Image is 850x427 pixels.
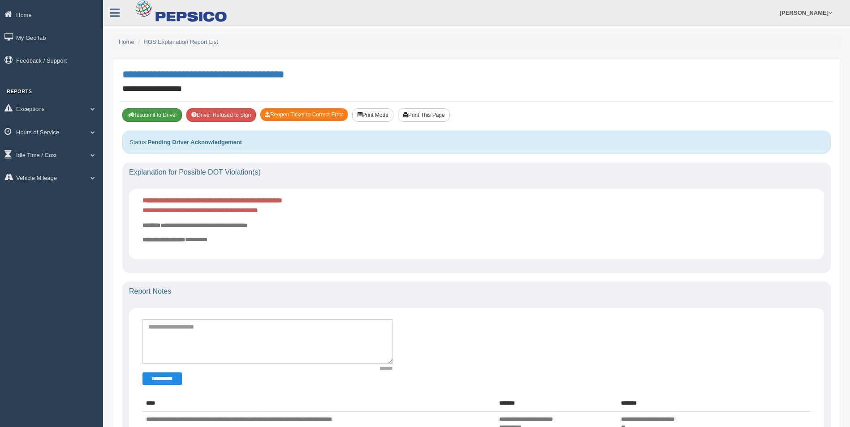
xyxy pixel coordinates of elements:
[352,108,393,122] button: Print Mode
[398,108,450,122] button: Print This Page
[147,139,242,145] strong: Pending Driver Acknowledgement
[122,162,831,182] div: Explanation for Possible DOT Violation(s)
[119,38,134,45] a: Home
[186,108,256,122] button: Driver Refused to Sign
[122,282,831,301] div: Report Notes
[122,108,182,122] button: Resubmit To Driver
[144,38,218,45] a: HOS Explanation Report List
[142,372,182,385] button: Change Filter Options
[260,108,348,121] button: Reopen Ticket
[122,131,831,154] div: Status:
